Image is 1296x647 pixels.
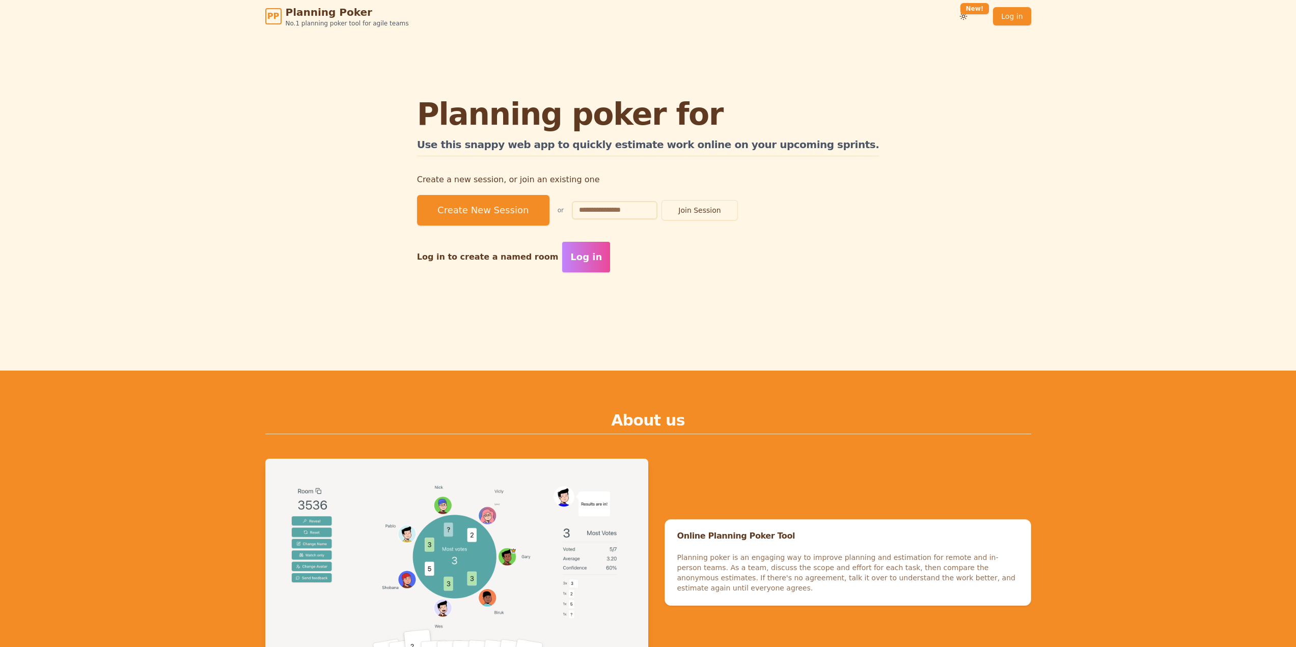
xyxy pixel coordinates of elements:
[417,250,559,264] p: Log in to create a named room
[265,411,1031,434] h2: About us
[677,552,1018,593] div: Planning poker is an engaging way to improve planning and estimation for remote and in-person tea...
[265,5,409,27] a: PPPlanning PokerNo.1 planning poker tool for agile teams
[417,173,879,187] p: Create a new session, or join an existing one
[570,250,602,264] span: Log in
[677,532,1018,540] div: Online Planning Poker Tool
[286,5,409,19] span: Planning Poker
[286,19,409,27] span: No.1 planning poker tool for agile teams
[954,7,973,25] button: New!
[558,206,564,214] span: or
[417,137,879,156] h2: Use this snappy web app to quickly estimate work online on your upcoming sprints.
[960,3,989,14] div: New!
[417,99,879,129] h1: Planning poker for
[417,195,549,226] button: Create New Session
[562,242,610,272] button: Log in
[661,200,738,220] button: Join Session
[267,10,279,22] span: PP
[993,7,1031,25] a: Log in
